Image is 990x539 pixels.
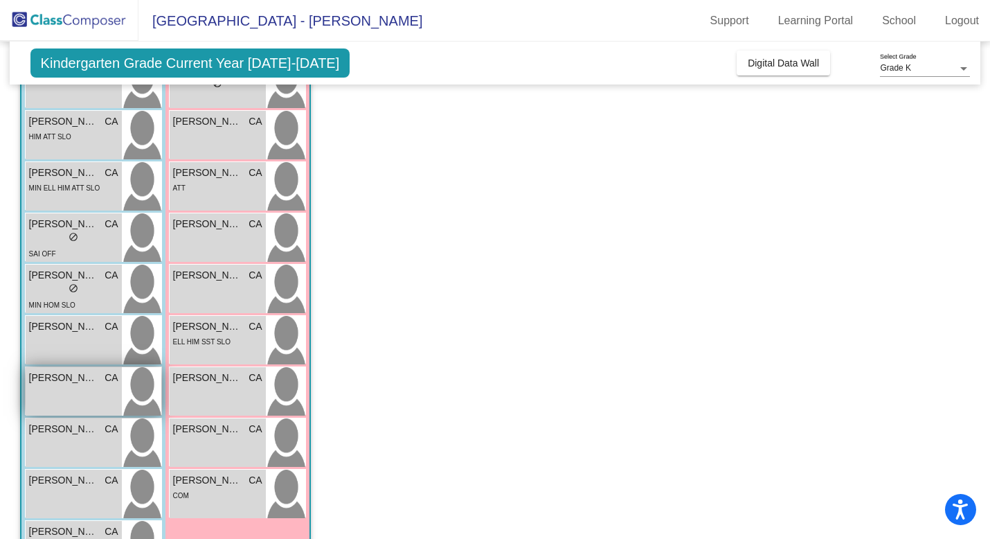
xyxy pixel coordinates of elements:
span: CA [249,268,262,283]
a: Learning Portal [767,10,865,32]
span: CA [249,114,262,129]
span: CA [105,217,118,231]
span: [PERSON_NAME] [173,166,242,180]
a: Logout [934,10,990,32]
span: [PERSON_NAME] [173,371,242,385]
span: [PERSON_NAME] [173,114,242,129]
span: COM [173,492,189,500]
span: [PERSON_NAME] [29,422,98,436]
span: Grade K [880,63,911,73]
span: [PERSON_NAME] [29,114,98,129]
span: [PERSON_NAME] [29,319,98,334]
span: ELL HIM SST SLO [173,338,231,346]
span: CA [105,319,118,334]
span: [PERSON_NAME] [173,422,242,436]
span: [PERSON_NAME] [173,473,242,488]
span: [GEOGRAPHIC_DATA] - [PERSON_NAME] [138,10,422,32]
span: [PERSON_NAME] [29,371,98,385]
a: Support [699,10,760,32]
span: CA [105,473,118,488]
span: [PERSON_NAME] [173,319,242,334]
span: ATT [173,184,186,192]
span: do_not_disturb_alt [69,232,78,242]
span: [PERSON_NAME] [29,473,98,488]
span: CA [105,268,118,283]
a: School [871,10,927,32]
span: MIN ELL HIM ATT SLO [29,184,100,192]
span: MIN HOM SLO [29,301,75,309]
span: CA [249,166,262,180]
span: CA [249,371,262,385]
span: Kindergarten Grade Current Year [DATE]-[DATE] [30,48,350,78]
span: CA [105,166,118,180]
span: CA [249,422,262,436]
span: HIM ATT SLO [29,133,71,141]
span: do_not_disturb_alt [69,283,78,293]
span: CA [105,524,118,539]
span: CA [249,319,262,334]
span: CA [105,114,118,129]
span: SAI OFF [29,250,56,258]
button: Digital Data Wall [737,51,830,76]
span: [PERSON_NAME] [29,166,98,180]
span: [PERSON_NAME] [29,217,98,231]
span: CA [249,473,262,488]
span: CA [105,371,118,385]
span: CA [249,217,262,231]
span: [PERSON_NAME] [173,217,242,231]
span: CA [105,422,118,436]
span: [PERSON_NAME] [29,524,98,539]
span: [PERSON_NAME] [173,268,242,283]
span: [PERSON_NAME] [29,268,98,283]
span: Digital Data Wall [748,58,819,69]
